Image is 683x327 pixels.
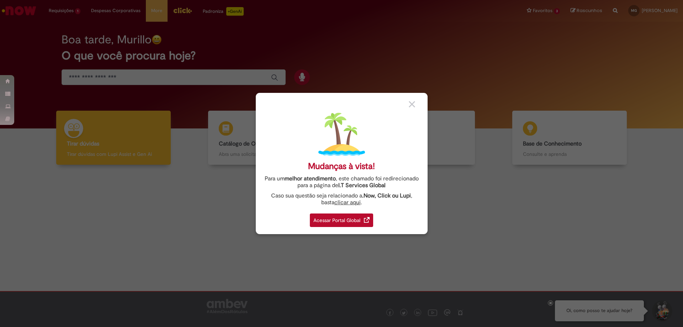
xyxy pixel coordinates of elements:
img: island.png [318,111,365,158]
div: Para um , este chamado foi redirecionado para a página de [261,175,422,189]
img: redirect_link.png [364,217,370,223]
div: Mudanças à vista! [308,161,375,172]
a: Acessar Portal Global [310,210,373,227]
strong: .Now, Click ou Lupi [362,192,411,199]
a: clicar aqui [334,195,361,206]
strong: melhor atendimento [285,175,336,182]
div: Acessar Portal Global [310,213,373,227]
img: close_button_grey.png [409,101,415,107]
a: I.T Services Global [338,178,386,189]
div: Caso sua questão seja relacionado a , basta . [261,192,422,206]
